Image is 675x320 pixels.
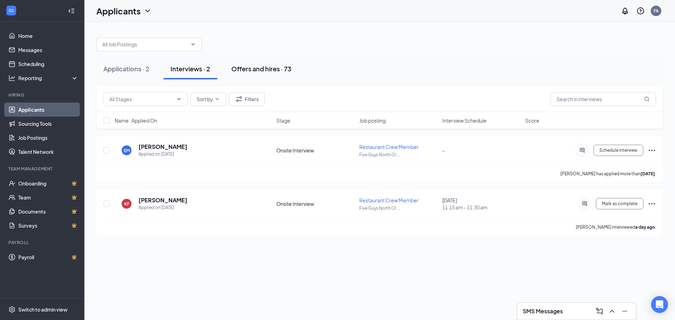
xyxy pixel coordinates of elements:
div: Offers and hires · 73 [231,64,291,73]
div: Open Intercom Messenger [651,296,668,313]
b: a day ago [635,224,655,230]
svg: Minimize [621,307,629,315]
span: Restaurant Crew Member [359,144,419,150]
h3: SMS Messages [523,307,563,315]
p: [PERSON_NAME] has applied more than . [560,171,656,177]
span: Mark as complete [602,201,637,206]
span: Restaurant Crew Member [359,197,419,203]
a: TeamCrown [18,190,78,204]
a: SurveysCrown [18,218,78,233]
b: [DATE] [641,171,655,176]
div: Hiring [8,92,77,98]
div: Applications · 2 [103,64,149,73]
div: Team Management [8,166,77,172]
div: EM [124,148,130,154]
a: Messages [18,43,78,57]
h5: [PERSON_NAME] [139,143,187,151]
a: Home [18,29,78,43]
p: [PERSON_NAME] interviewed . [576,224,656,230]
div: Onsite Interview [276,200,355,207]
span: Score [525,117,539,124]
div: FA [654,8,658,14]
svg: ChevronDown [190,41,196,47]
svg: ActiveChat [578,148,586,153]
button: Schedule interview [593,145,643,156]
a: Job Postings [18,131,78,145]
div: Interviews · 2 [171,64,210,73]
span: Job posting [359,117,386,124]
svg: Settings [8,306,15,313]
h1: Applicants [96,5,141,17]
button: ChevronUp [606,306,618,317]
a: Applicants [18,103,78,117]
input: Search in interviews [551,92,656,106]
a: Sourcing Tools [18,117,78,131]
button: Mark as complete [596,198,643,209]
input: All Job Postings [102,40,187,48]
svg: WorkstreamLogo [8,7,15,14]
span: Name · Applied On [115,117,157,124]
a: DocumentsCrown [18,204,78,218]
svg: Ellipses [648,146,656,155]
a: OnboardingCrown [18,176,78,190]
button: Sort byChevronDown [191,92,226,106]
div: Applied on [DATE] [139,151,187,158]
div: Reporting [18,74,79,81]
div: Payroll [8,240,77,246]
svg: Notifications [621,7,629,15]
span: 11:15 am - 11:30 am [442,204,521,211]
a: Scheduling [18,57,78,71]
span: Interview Schedule [442,117,487,124]
div: Onsite Interview [276,147,355,154]
div: KF [124,201,129,207]
svg: ChevronDown [176,96,182,102]
div: Switch to admin view [18,306,67,313]
p: Five Guys North Ol ... [359,205,438,211]
input: All Stages [109,95,173,103]
svg: ChevronDown [143,7,152,15]
button: Minimize [619,306,630,317]
button: Filter Filters [229,92,265,106]
div: [DATE] [442,197,521,211]
a: Talent Network [18,145,78,159]
svg: Ellipses [648,200,656,208]
svg: Analysis [8,74,15,81]
svg: ActiveChat [580,201,589,207]
svg: ChevronDown [214,96,220,102]
h5: [PERSON_NAME] [139,196,187,204]
svg: ChevronUp [608,307,616,315]
svg: ComposeMessage [595,307,604,315]
svg: Collapse [68,7,75,14]
span: Stage [276,117,290,124]
button: ComposeMessage [594,306,605,317]
svg: QuestionInfo [636,7,645,15]
svg: MagnifyingGlass [644,96,650,102]
span: Sort by [197,97,213,102]
svg: Filter [235,95,243,103]
p: Five Guys North Ol ... [359,152,438,158]
span: Schedule interview [599,148,637,153]
div: Applied on [DATE] [139,204,187,211]
a: PayrollCrown [18,250,78,264]
span: - [442,147,445,154]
